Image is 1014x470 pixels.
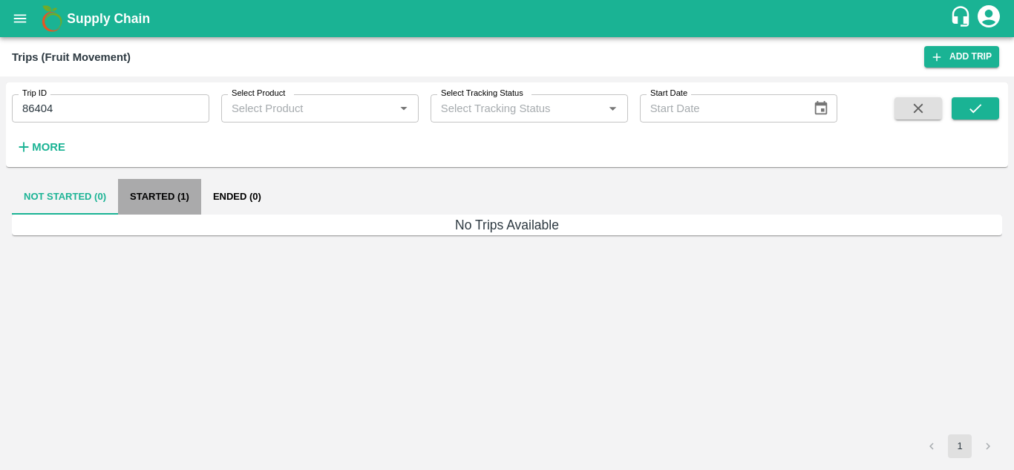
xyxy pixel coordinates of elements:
[201,179,273,215] button: Ended (0)
[975,3,1002,34] div: account of current user
[441,88,523,99] label: Select Tracking Status
[924,46,999,68] a: Add Trip
[640,94,802,123] input: Start Date
[32,141,65,153] strong: More
[232,88,285,99] label: Select Product
[12,134,69,160] button: More
[917,434,1002,458] nav: pagination navigation
[67,8,949,29] a: Supply Chain
[948,434,972,458] button: page 1
[22,88,47,99] label: Trip ID
[67,11,150,26] b: Supply Chain
[12,179,118,215] button: Not Started (0)
[949,5,975,32] div: customer-support
[37,4,67,33] img: logo
[650,88,687,99] label: Start Date
[435,99,580,118] input: Select Tracking Status
[12,94,209,123] input: Enter Trip ID
[394,99,413,118] button: Open
[12,48,131,67] div: Trips (Fruit Movement)
[3,1,37,36] button: open drawer
[118,179,201,215] button: Started (1)
[807,94,835,123] button: Choose date
[603,99,622,118] button: Open
[12,215,1002,235] h6: No Trips Available
[226,99,390,118] input: Select Product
